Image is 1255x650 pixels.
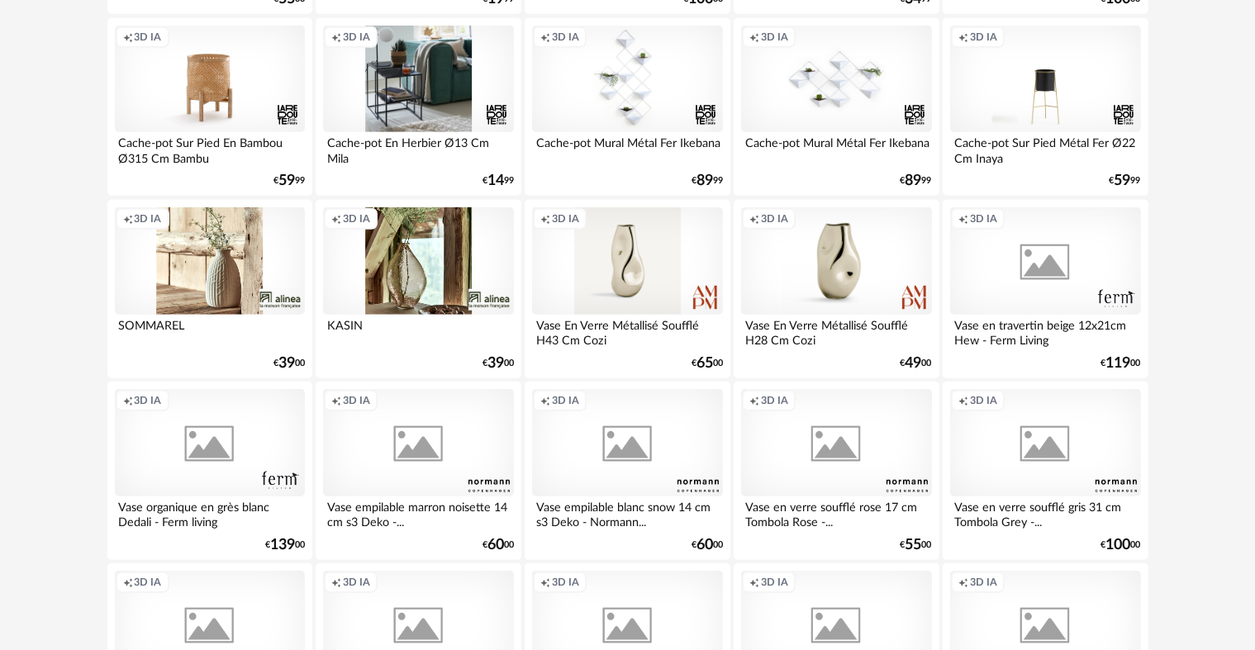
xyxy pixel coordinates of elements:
div: € 00 [692,358,723,369]
span: 3D IA [135,31,162,44]
div: € 99 [692,175,723,187]
span: 3D IA [343,31,370,44]
span: Creation icon [958,576,968,589]
div: KASIN [323,315,513,348]
div: € 00 [265,539,305,551]
div: € 00 [483,358,514,369]
span: 89 [696,175,713,187]
span: Creation icon [540,31,550,44]
span: 3D IA [343,212,370,225]
span: 59 [278,175,295,187]
span: Creation icon [331,394,341,407]
div: Vase organique en grès blanc Dedali - Ferm living [115,496,305,529]
div: € 00 [692,539,723,551]
span: Creation icon [331,576,341,589]
span: 3D IA [761,31,788,44]
span: Creation icon [749,31,759,44]
span: 139 [270,539,295,551]
span: Creation icon [749,394,759,407]
span: 60 [696,539,713,551]
span: 3D IA [761,212,788,225]
div: Vase empilable blanc snow 14 cm s3 Deko - Normann... [532,496,722,529]
a: Creation icon 3D IA Vase empilable blanc snow 14 cm s3 Deko - Normann... €6000 [525,382,730,560]
a: Creation icon 3D IA Cache-pot Mural Métal Fer Ikebana €8999 [734,18,939,197]
span: 39 [278,358,295,369]
span: Creation icon [540,394,550,407]
span: Creation icon [540,212,550,225]
span: 119 [1106,358,1131,369]
a: Creation icon 3D IA Vase en verre soufflé gris 31 cm Tombola Grey -... €10000 [943,382,1148,560]
a: Creation icon 3D IA Cache-pot Mural Métal Fer Ikebana €8999 [525,18,730,197]
div: € 99 [901,175,932,187]
span: Creation icon [123,212,133,225]
span: 59 [1115,175,1131,187]
div: € 00 [901,358,932,369]
span: 100 [1106,539,1131,551]
span: Creation icon [749,212,759,225]
span: 3D IA [343,394,370,407]
span: 3D IA [135,212,162,225]
div: Cache-pot En Herbier Ø13 Cm Mila [323,132,513,165]
span: Creation icon [123,31,133,44]
span: 60 [487,539,504,551]
div: Vase En Verre Métallisé Soufflé H28 Cm Cozi [741,315,931,348]
span: 3D IA [343,576,370,589]
span: 3D IA [135,394,162,407]
div: SOMMAREL [115,315,305,348]
a: Creation icon 3D IA SOMMAREL €3900 [107,200,312,378]
span: Creation icon [958,394,968,407]
div: € 99 [483,175,514,187]
div: Cache-pot Sur Pied Métal Fer Ø22 Cm Inaya [950,132,1140,165]
a: Creation icon 3D IA Cache-pot Sur Pied Métal Fer Ø22 Cm Inaya €5999 [943,18,1148,197]
div: Cache-pot Mural Métal Fer Ikebana [532,132,722,165]
div: € 00 [1101,539,1141,551]
a: Creation icon 3D IA Cache-pot Sur Pied En Bambou Ø315 Cm Bambu €5999 [107,18,312,197]
span: 3D IA [135,576,162,589]
span: 14 [487,175,504,187]
span: 3D IA [552,394,579,407]
span: Creation icon [749,576,759,589]
a: Creation icon 3D IA Vase En Verre Métallisé Soufflé H43 Cm Cozi €6500 [525,200,730,378]
span: 3D IA [970,31,997,44]
div: Vase En Verre Métallisé Soufflé H43 Cm Cozi [532,315,722,348]
div: € 00 [901,539,932,551]
span: 49 [906,358,922,369]
a: Creation icon 3D IA Cache-pot En Herbier Ø13 Cm Mila €1499 [316,18,521,197]
span: 3D IA [552,31,579,44]
span: Creation icon [958,212,968,225]
span: Creation icon [958,31,968,44]
div: € 00 [273,358,305,369]
a: Creation icon 3D IA KASIN €3900 [316,200,521,378]
span: 3D IA [970,212,997,225]
a: Creation icon 3D IA Vase empilable marron noisette 14 cm s3 Deko -... €6000 [316,382,521,560]
div: Cache-pot Sur Pied En Bambou Ø315 Cm Bambu [115,132,305,165]
div: € 99 [1110,175,1141,187]
span: Creation icon [331,212,341,225]
div: Vase en verre soufflé rose 17 cm Tombola Rose -... [741,496,931,529]
span: Creation icon [540,576,550,589]
span: Creation icon [123,576,133,589]
span: 3D IA [970,576,997,589]
span: 3D IA [761,576,788,589]
span: 65 [696,358,713,369]
span: 89 [906,175,922,187]
span: Creation icon [331,31,341,44]
span: 3D IA [970,394,997,407]
div: € 00 [1101,358,1141,369]
a: Creation icon 3D IA Vase organique en grès blanc Dedali - Ferm living €13900 [107,382,312,560]
div: Vase empilable marron noisette 14 cm s3 Deko -... [323,496,513,529]
div: € 99 [273,175,305,187]
div: Cache-pot Mural Métal Fer Ikebana [741,132,931,165]
span: 3D IA [552,576,579,589]
span: Creation icon [123,394,133,407]
div: € 00 [483,539,514,551]
a: Creation icon 3D IA Vase En Verre Métallisé Soufflé H28 Cm Cozi €4900 [734,200,939,378]
div: Vase en verre soufflé gris 31 cm Tombola Grey -... [950,496,1140,529]
a: Creation icon 3D IA Vase en travertin beige 12x21cm Hew - Ferm Living €11900 [943,200,1148,378]
div: Vase en travertin beige 12x21cm Hew - Ferm Living [950,315,1140,348]
span: 39 [487,358,504,369]
span: 55 [906,539,922,551]
span: 3D IA [761,394,788,407]
span: 3D IA [552,212,579,225]
a: Creation icon 3D IA Vase en verre soufflé rose 17 cm Tombola Rose -... €5500 [734,382,939,560]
